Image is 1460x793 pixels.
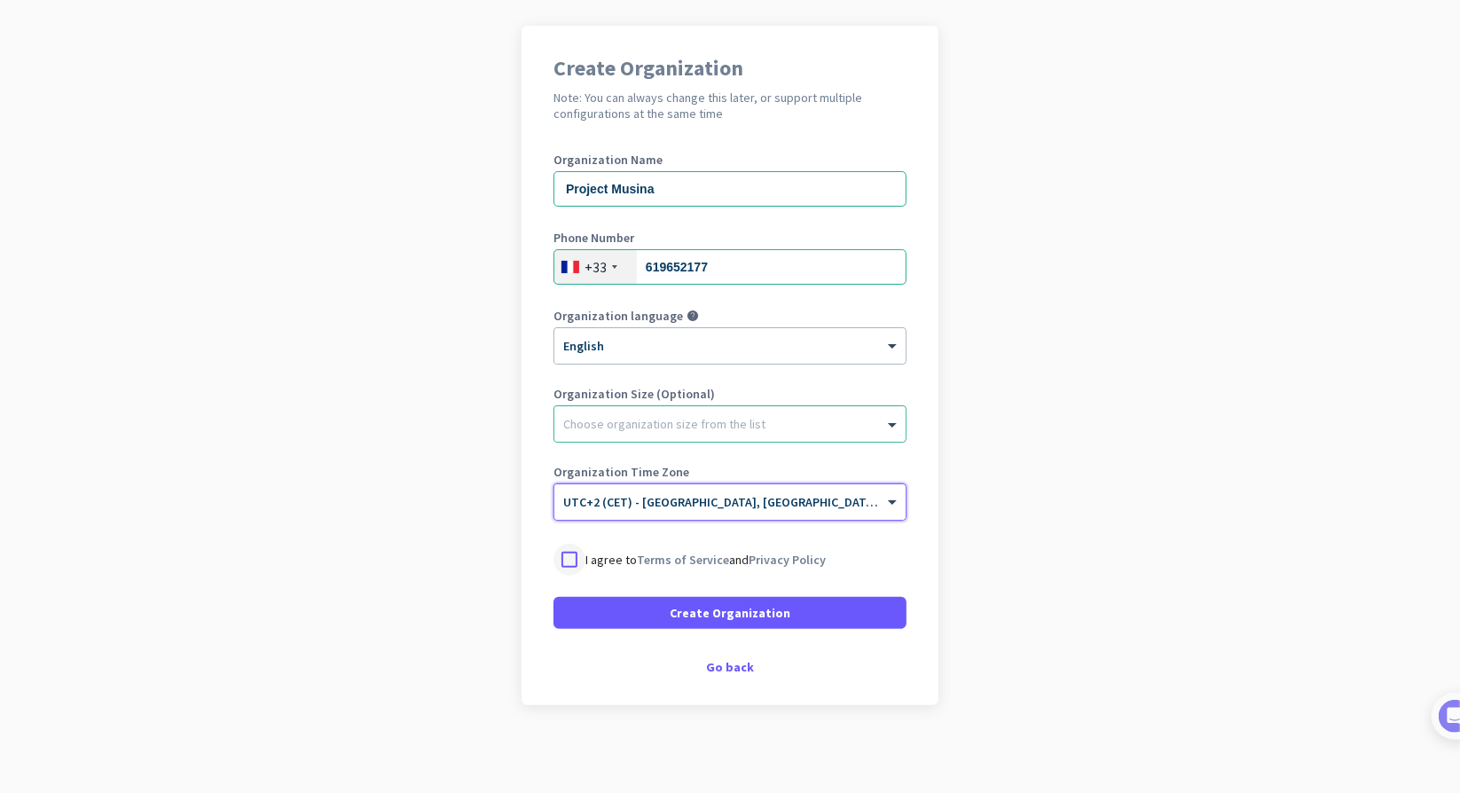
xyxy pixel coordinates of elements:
[585,551,826,569] p: I agree to and
[687,310,699,322] i: help
[637,552,729,568] a: Terms of Service
[749,552,826,568] a: Privacy Policy
[553,466,907,478] label: Organization Time Zone
[553,90,907,122] h2: Note: You can always change this later, or support multiple configurations at the same time
[553,661,907,673] div: Go back
[553,153,907,166] label: Organization Name
[670,604,790,622] span: Create Organization
[553,310,683,322] label: Organization language
[553,597,907,629] button: Create Organization
[553,388,907,400] label: Organization Size (Optional)
[553,249,907,285] input: 1 23 45 67 89
[553,171,907,207] input: What is the name of your organization?
[553,58,907,79] h1: Create Organization
[553,232,907,244] label: Phone Number
[585,258,607,276] div: +33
